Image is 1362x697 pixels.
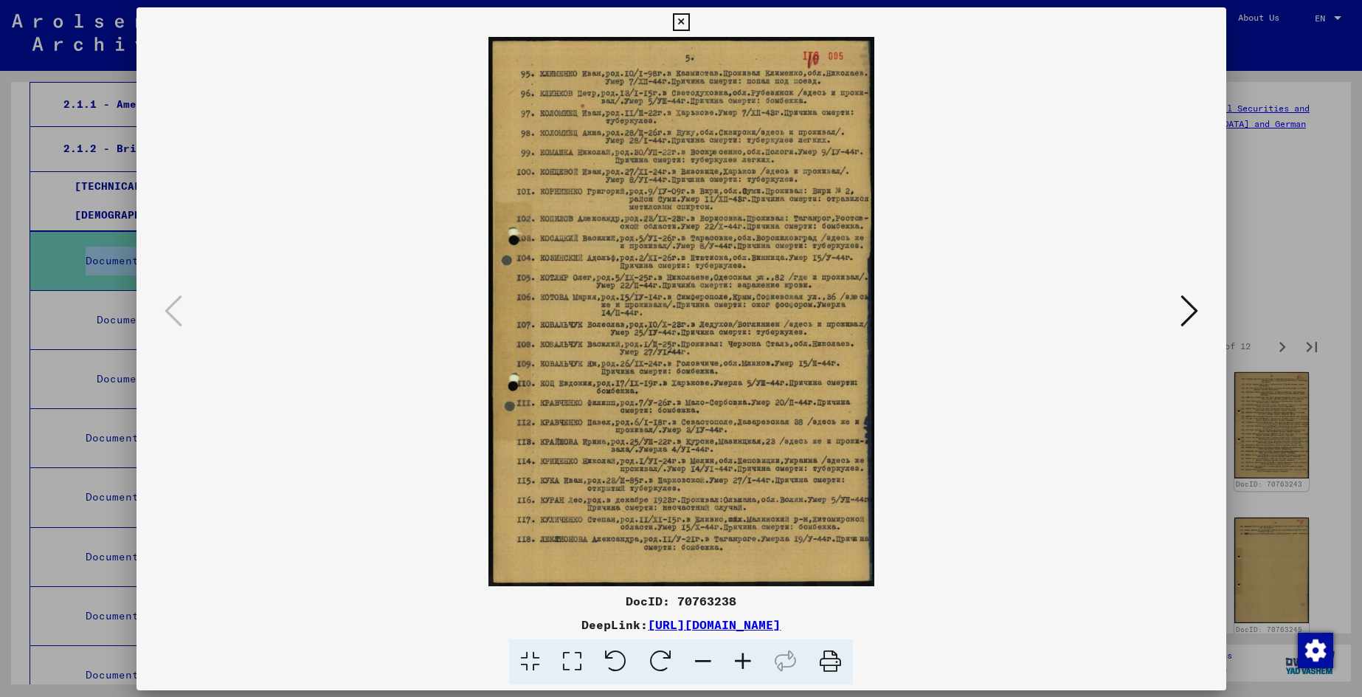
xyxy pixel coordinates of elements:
div: Change consent [1297,632,1332,667]
a: [URL][DOMAIN_NAME] [648,617,781,632]
div: DeepLink: [136,616,1226,634]
img: Change consent [1298,633,1333,668]
img: 001.jpg [187,37,1176,586]
div: DocID: 70763238 [136,592,1226,610]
